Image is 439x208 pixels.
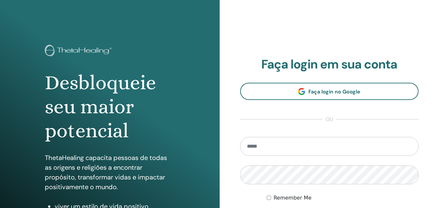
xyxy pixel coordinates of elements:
h2: Faça login em sua conta [240,57,419,72]
span: Faça login no Google [308,88,360,95]
a: Faça login no Google [240,83,419,100]
h1: Desbloqueie seu maior potencial [45,71,175,143]
label: Remember Me [274,194,312,202]
span: ou [322,116,336,123]
p: ThetaHealing capacita pessoas de todas as origens e religiões a encontrar propósito, transformar ... [45,153,175,192]
div: Keep me authenticated indefinitely or until I manually logout [267,194,419,202]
